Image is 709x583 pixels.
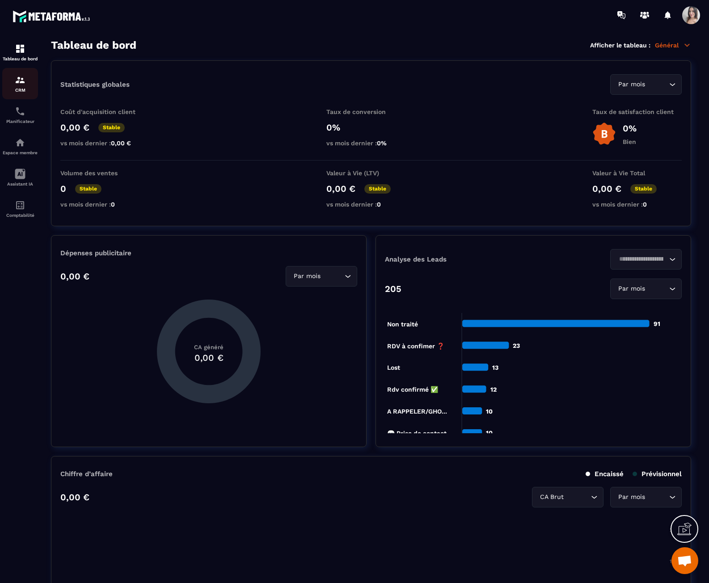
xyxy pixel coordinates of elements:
[2,119,38,124] p: Planificateur
[623,138,637,145] p: Bien
[387,364,400,371] tspan: Lost
[2,150,38,155] p: Espace membre
[616,492,647,502] span: Par mois
[671,547,698,574] div: Ouvrir le chat
[15,137,25,148] img: automations
[2,99,38,131] a: schedulerschedulerPlanificateur
[538,492,566,502] span: CA Brut
[60,271,89,282] p: 0,00 €
[610,249,682,270] div: Search for option
[670,527,672,533] tspan: 2
[616,254,667,264] input: Search for option
[2,68,38,99] a: formationformationCRM
[15,43,25,54] img: formation
[326,122,416,133] p: 0%
[610,74,682,95] div: Search for option
[322,271,342,281] input: Search for option
[60,492,89,503] p: 0,00 €
[15,106,25,117] img: scheduler
[566,492,589,502] input: Search for option
[111,139,131,147] span: 0,00 €
[616,284,647,294] span: Par mois
[286,266,357,287] div: Search for option
[385,283,401,294] p: 205
[2,88,38,93] p: CRM
[633,470,682,478] p: Prévisionnel
[2,193,38,224] a: accountantaccountantComptabilité
[387,386,439,393] tspan: Rdv confirmé ✅
[616,80,647,89] span: Par mois
[643,201,647,208] span: 0
[655,41,691,49] p: Général
[60,139,150,147] p: vs mois dernier :
[592,122,616,146] img: b-badge-o.b3b20ee6.svg
[75,184,101,194] p: Stable
[623,123,637,134] p: 0%
[60,249,357,257] p: Dépenses publicitaire
[60,470,113,478] p: Chiffre d’affaire
[15,200,25,211] img: accountant
[647,492,667,502] input: Search for option
[387,430,452,437] tspan: 💬 Prise de contact...
[2,37,38,68] a: formationformationTableau de bord
[60,80,130,89] p: Statistiques globales
[610,279,682,299] div: Search for option
[98,123,125,132] p: Stable
[532,487,603,507] div: Search for option
[326,201,416,208] p: vs mois dernier :
[60,183,66,194] p: 0
[60,201,150,208] p: vs mois dernier :
[2,131,38,162] a: automationsautomationsEspace membre
[326,169,416,177] p: Valeur à Vie (LTV)
[592,108,682,115] p: Taux de satisfaction client
[2,213,38,218] p: Comptabilité
[60,169,150,177] p: Volume des ventes
[326,183,355,194] p: 0,00 €
[610,487,682,507] div: Search for option
[592,169,682,177] p: Valeur à Vie Total
[385,255,533,263] p: Analyse des Leads
[647,80,667,89] input: Search for option
[670,558,675,564] tspan: 1.5
[647,284,667,294] input: Search for option
[590,42,650,49] p: Afficher le tableau :
[15,75,25,85] img: formation
[2,162,38,193] a: Assistant IA
[630,184,657,194] p: Stable
[364,184,391,194] p: Stable
[387,342,445,350] tspan: RDV à confimer ❓
[377,139,387,147] span: 0%
[387,321,418,328] tspan: Non traité
[60,122,89,133] p: 0,00 €
[592,201,682,208] p: vs mois dernier :
[592,183,621,194] p: 0,00 €
[377,201,381,208] span: 0
[2,56,38,61] p: Tableau de bord
[13,8,93,25] img: logo
[111,201,115,208] span: 0
[326,108,416,115] p: Taux de conversion
[60,108,150,115] p: Coût d'acquisition client
[2,182,38,186] p: Assistant IA
[586,470,624,478] p: Encaissé
[326,139,416,147] p: vs mois dernier :
[387,408,447,415] tspan: A RAPPELER/GHO...
[51,39,136,51] h3: Tableau de bord
[291,271,322,281] span: Par mois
